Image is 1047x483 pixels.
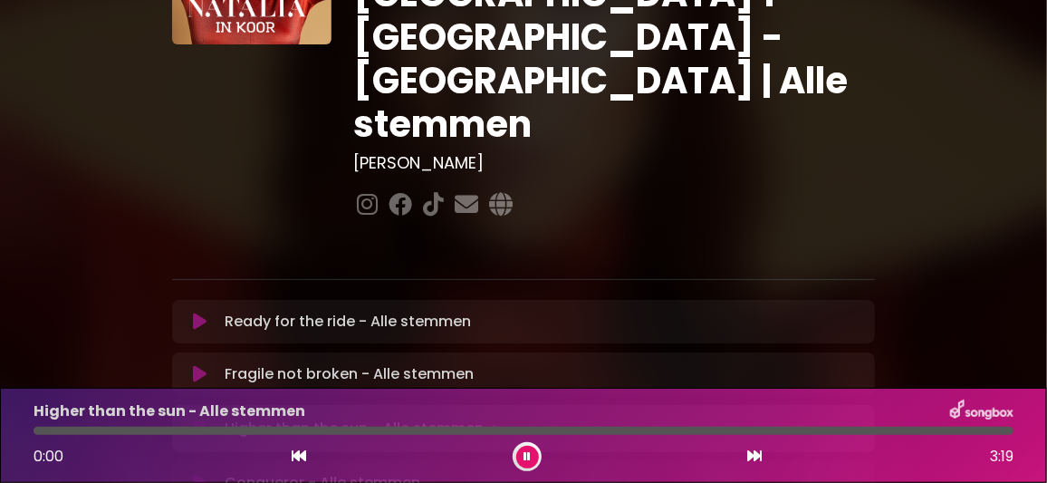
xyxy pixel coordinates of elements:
[990,446,1013,468] span: 3:19
[950,400,1013,423] img: songbox-logo-white.png
[353,153,875,173] h3: [PERSON_NAME]
[34,401,305,422] p: Higher than the sun - Alle stemmen
[225,363,474,385] p: Fragile not broken - Alle stemmen
[225,311,471,333] p: Ready for the ride - Alle stemmen
[34,446,63,467] span: 0:00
